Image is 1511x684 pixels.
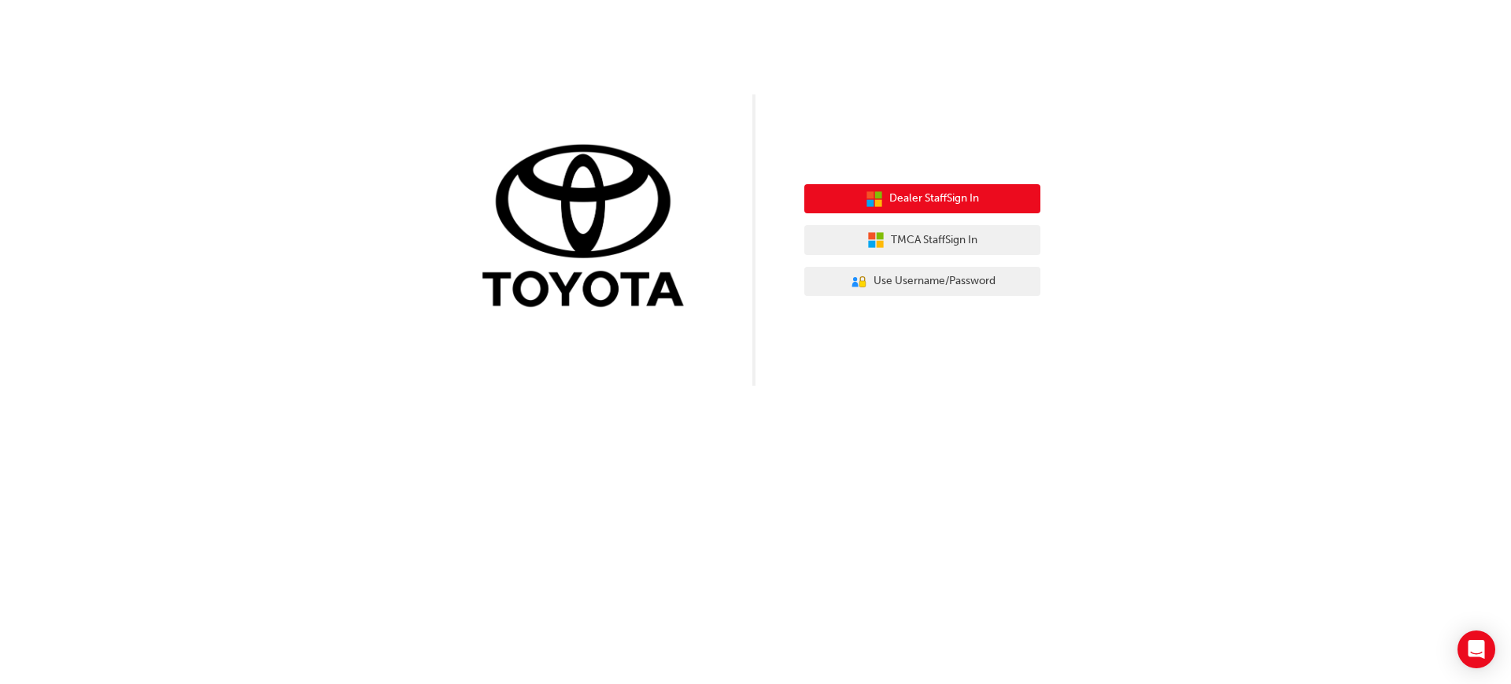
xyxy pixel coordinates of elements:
span: Use Username/Password [874,272,996,290]
span: Dealer Staff Sign In [889,190,979,208]
button: TMCA StaffSign In [804,225,1040,255]
button: Dealer StaffSign In [804,184,1040,214]
button: Use Username/Password [804,267,1040,297]
span: TMCA Staff Sign In [891,231,977,250]
div: Open Intercom Messenger [1457,630,1495,668]
img: Trak [471,141,707,315]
